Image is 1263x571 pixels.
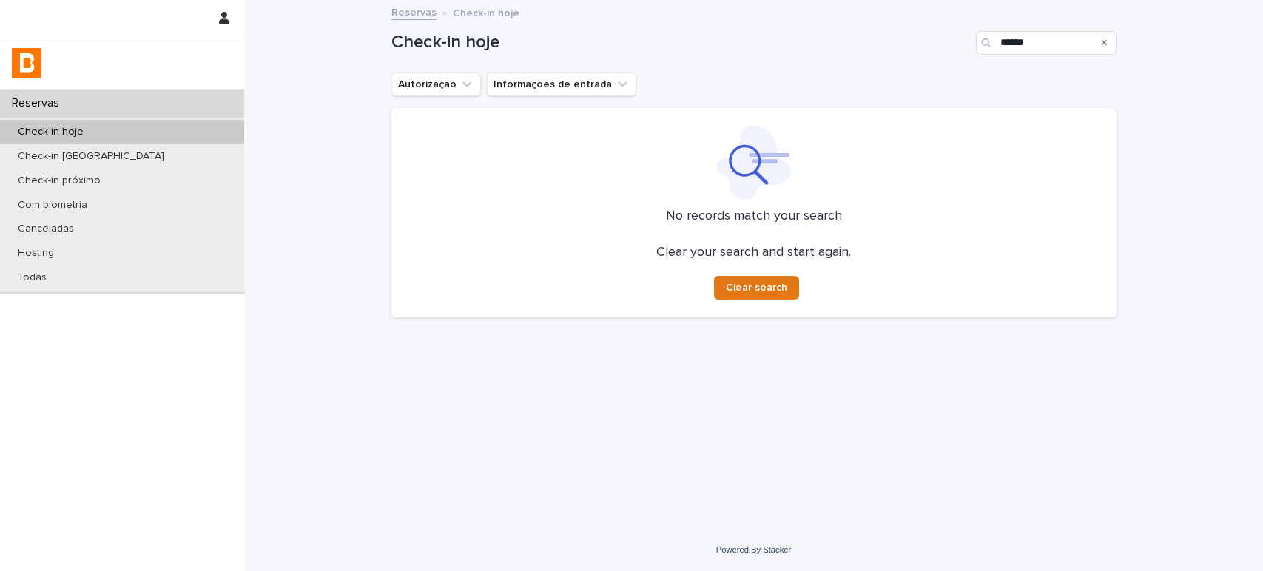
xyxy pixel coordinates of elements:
[6,150,176,163] p: Check-in [GEOGRAPHIC_DATA]
[6,126,95,138] p: Check-in hoje
[391,3,437,20] a: Reservas
[6,199,99,212] p: Com biometria
[12,48,41,78] img: zVaNuJHRTjyIjT5M9Xd5
[976,31,1117,55] input: Search
[656,245,851,261] p: Clear your search and start again.
[6,247,66,260] p: Hosting
[716,545,791,554] a: Powered By Stacker
[726,283,787,293] span: Clear search
[391,72,481,96] button: Autorização
[6,175,112,187] p: Check-in próximo
[6,96,71,110] p: Reservas
[409,209,1099,225] p: No records match your search
[6,271,58,284] p: Todas
[6,223,86,235] p: Canceladas
[487,72,636,96] button: Informações de entrada
[714,276,799,300] button: Clear search
[391,32,970,53] h1: Check-in hoje
[453,4,519,20] p: Check-in hoje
